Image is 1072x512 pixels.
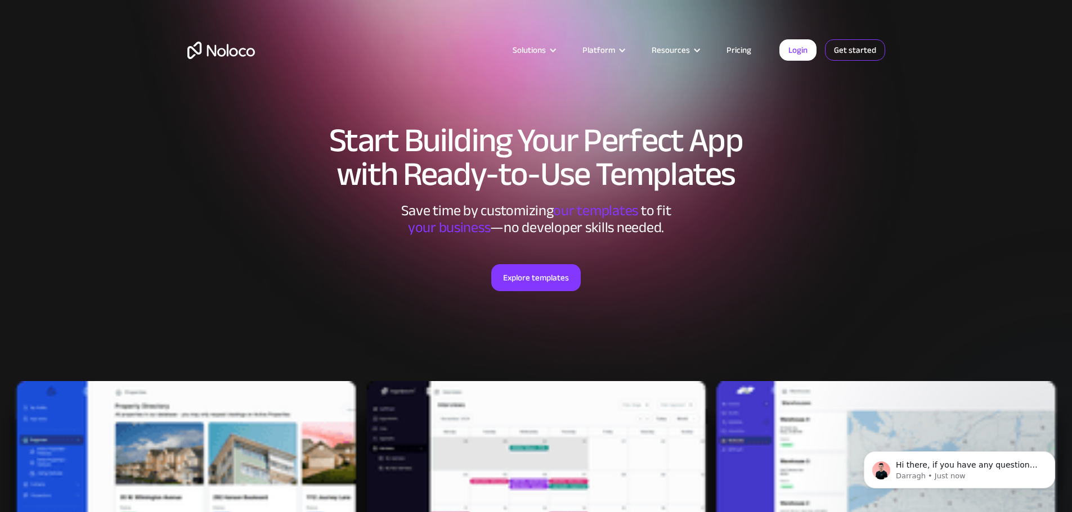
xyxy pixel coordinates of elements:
[712,43,765,57] a: Pricing
[499,43,568,57] div: Solutions
[847,428,1072,506] iframe: Intercom notifications message
[553,197,638,224] span: our templates
[568,43,638,57] div: Platform
[825,39,885,61] a: Get started
[638,43,712,57] div: Resources
[513,43,546,57] div: Solutions
[779,39,817,61] a: Login
[187,42,255,59] a: home
[187,124,885,191] h1: Start Building Your Perfect App with Ready-to-Use Templates
[367,202,705,236] div: Save time by customizing to fit ‍ —no developer skills needed.
[652,43,690,57] div: Resources
[582,43,615,57] div: Platform
[491,264,581,291] a: Explore templates
[408,214,491,241] span: your business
